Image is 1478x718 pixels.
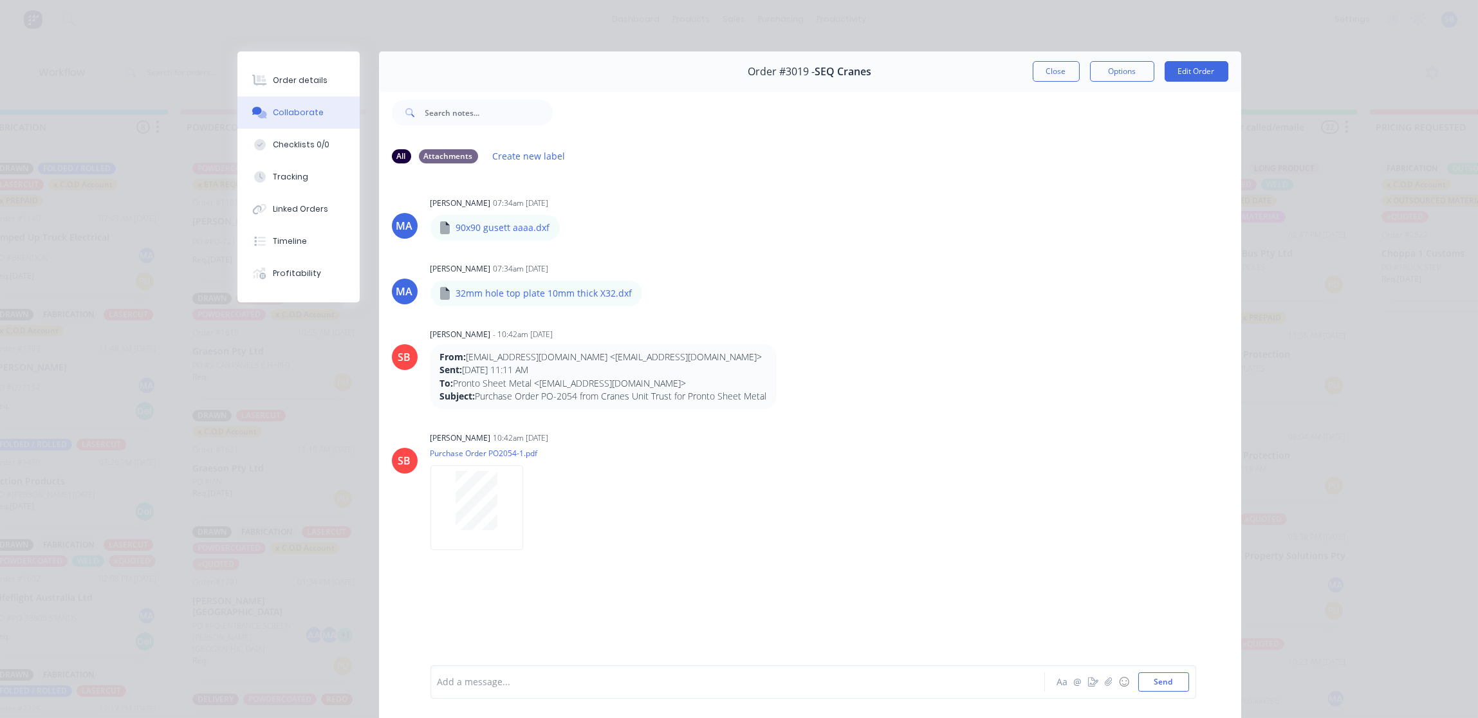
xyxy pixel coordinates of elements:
div: Collaborate [273,107,324,118]
div: MA [396,284,413,299]
div: Checklists 0/0 [273,139,329,151]
div: [PERSON_NAME] [430,198,491,209]
button: Edit Order [1165,61,1228,82]
button: Tracking [237,161,360,193]
button: Send [1138,672,1189,692]
div: - 10:42am [DATE] [494,329,553,340]
div: Attachments [419,149,478,163]
button: Options [1090,61,1154,82]
button: Order details [237,64,360,97]
button: Checklists 0/0 [237,129,360,161]
div: Profitability [273,268,321,279]
p: 32mm hole top plate 10mm thick X32.dxf [456,287,633,300]
strong: From: [440,351,466,363]
button: Aa [1055,674,1070,690]
div: SB [398,453,411,468]
p: Purchase Order PO2054-1.pdf [430,448,538,459]
div: 07:34am [DATE] [494,263,549,275]
button: Linked Orders [237,193,360,225]
button: Timeline [237,225,360,257]
div: [PERSON_NAME] [430,329,491,340]
div: 07:34am [DATE] [494,198,549,209]
button: Close [1033,61,1080,82]
div: SB [398,349,411,365]
strong: To: [440,377,454,389]
div: [PERSON_NAME] [430,263,491,275]
div: Timeline [273,235,307,247]
span: Order #3019 - [748,66,815,78]
div: 10:42am [DATE] [494,432,549,444]
input: Search notes... [425,100,553,125]
button: Collaborate [237,97,360,129]
div: All [392,149,411,163]
div: Linked Orders [273,203,328,215]
button: ☺ [1116,674,1132,690]
div: [PERSON_NAME] [430,432,491,444]
button: Create new label [486,147,572,165]
div: MA [396,218,413,234]
strong: Subject: [440,390,476,402]
div: Order details [273,75,328,86]
div: Tracking [273,171,308,183]
strong: Sent: [440,364,463,376]
p: [EMAIL_ADDRESS][DOMAIN_NAME] <[EMAIL_ADDRESS][DOMAIN_NAME]> [DATE] 11:11 AM Pronto Sheet Metal <[... [440,351,767,403]
button: Profitability [237,257,360,290]
button: @ [1070,674,1085,690]
p: 90x90 gusett aaaa.dxf [456,221,550,234]
span: SEQ Cranes [815,66,872,78]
